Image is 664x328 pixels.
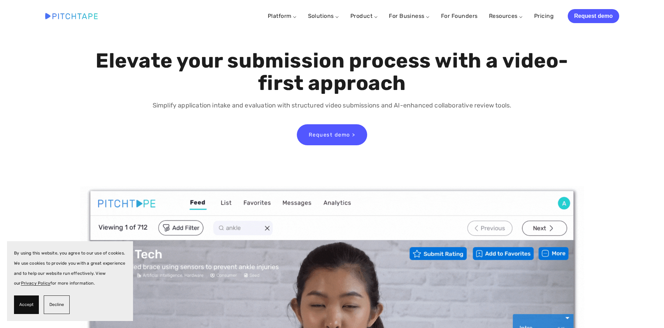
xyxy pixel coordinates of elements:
[94,50,570,95] h1: Elevate your submission process with a video-first approach
[19,300,34,310] span: Accept
[268,13,297,19] a: Platform ⌵
[441,10,478,22] a: For Founders
[44,295,70,314] button: Decline
[45,13,98,19] img: Pitchtape | Video Submission Management Software
[350,13,378,19] a: Product ⌵
[49,300,64,310] span: Decline
[308,13,339,19] a: Solutions ⌵
[534,10,554,22] a: Pricing
[297,124,367,145] a: Request demo >
[94,100,570,111] p: Simplify application intake and evaluation with structured video submissions and AI-enhanced coll...
[14,248,126,288] p: By using this website, you agree to our use of cookies. We use cookies to provide you with a grea...
[568,9,619,23] a: Request demo
[389,13,430,19] a: For Business ⌵
[21,281,51,286] a: Privacy Policy
[14,295,39,314] button: Accept
[7,241,133,321] section: Cookie banner
[489,13,523,19] a: Resources ⌵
